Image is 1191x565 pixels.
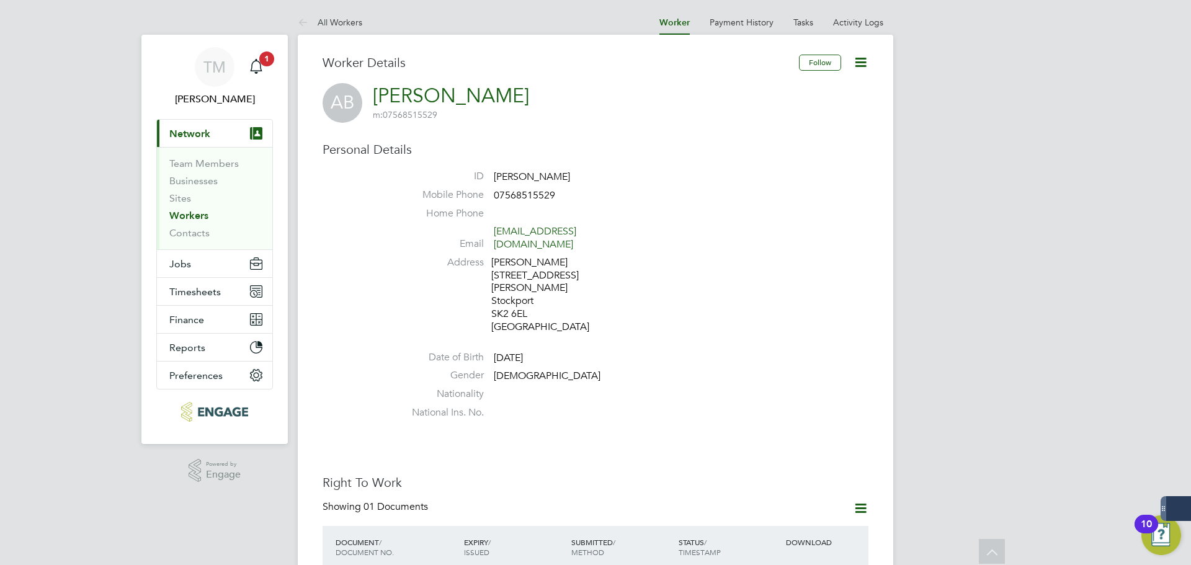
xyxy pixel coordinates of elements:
h3: Right To Work [323,474,868,491]
a: 1 [244,47,269,87]
label: Address [397,256,484,269]
span: 1 [259,51,274,66]
span: / [704,537,707,547]
span: / [379,537,381,547]
span: ISSUED [464,547,489,557]
span: m: [373,109,383,120]
label: Gender [397,369,484,382]
label: Mobile Phone [397,189,484,202]
a: [EMAIL_ADDRESS][DOMAIN_NAME] [494,225,576,251]
span: [PERSON_NAME] [494,171,570,183]
div: STATUS [676,531,783,563]
h3: Worker Details [323,55,799,71]
a: Team Members [169,158,239,169]
span: METHOD [571,547,604,557]
a: Sites [169,192,191,204]
label: Email [397,238,484,251]
button: Preferences [157,362,272,389]
div: EXPIRY [461,531,568,563]
a: Workers [169,210,208,221]
label: Home Phone [397,207,484,220]
a: Businesses [169,175,218,187]
span: Timesheets [169,286,221,298]
a: [PERSON_NAME] [373,84,529,108]
a: Powered byEngage [189,459,241,483]
span: DOCUMENT NO. [336,547,394,557]
span: 01 Documents [364,500,428,513]
span: [DATE] [494,352,523,364]
label: Date of Birth [397,351,484,364]
label: Nationality [397,388,484,401]
span: Preferences [169,370,223,381]
div: SUBMITTED [568,531,676,563]
img: dovetailslate-logo-retina.png [181,402,248,422]
div: Network [157,147,272,249]
span: TM [203,59,226,75]
div: [PERSON_NAME] [STREET_ADDRESS][PERSON_NAME] Stockport SK2 6EL [GEOGRAPHIC_DATA] [491,256,609,334]
button: Open Resource Center, 10 new notifications [1141,515,1181,555]
a: TM[PERSON_NAME] [156,47,273,107]
span: / [488,537,491,547]
span: Powered by [206,459,241,469]
span: Network [169,128,210,140]
div: 10 [1141,524,1152,540]
a: Activity Logs [833,17,883,28]
span: Taylor Miller-Davies [156,92,273,107]
span: Reports [169,342,205,354]
a: Tasks [793,17,813,28]
button: Reports [157,334,272,361]
div: DOWNLOAD [783,531,868,553]
div: Showing [323,500,430,514]
h3: Personal Details [323,141,868,158]
span: TIMESTAMP [679,547,721,557]
button: Timesheets [157,278,272,305]
span: [DEMOGRAPHIC_DATA] [494,370,600,383]
span: AB [323,83,362,123]
button: Jobs [157,250,272,277]
span: Engage [206,469,241,480]
a: Payment History [710,17,774,28]
button: Finance [157,306,272,333]
span: Finance [169,314,204,326]
nav: Main navigation [141,35,288,444]
label: National Ins. No. [397,406,484,419]
a: Worker [659,17,690,28]
span: 07568515529 [494,189,555,202]
label: ID [397,170,484,183]
a: Go to home page [156,402,273,422]
div: DOCUMENT [332,531,461,563]
button: Network [157,120,272,147]
a: Contacts [169,227,210,239]
a: All Workers [298,17,362,28]
button: Follow [799,55,841,71]
span: 07568515529 [373,109,437,120]
span: / [613,537,615,547]
span: Jobs [169,258,191,270]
